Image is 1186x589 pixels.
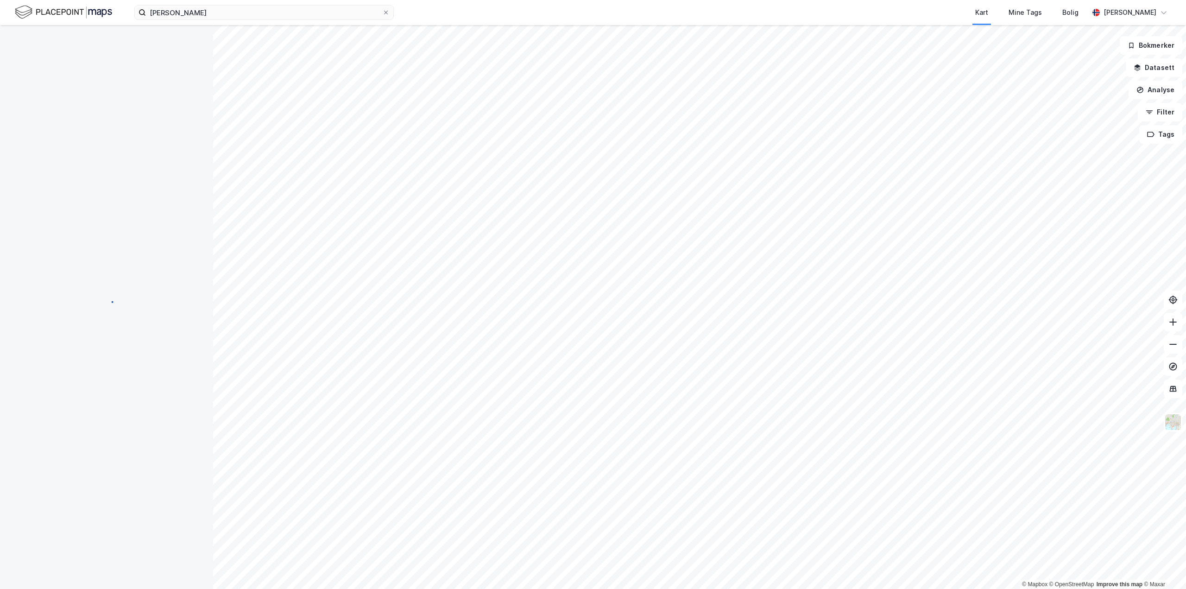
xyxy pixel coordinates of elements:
img: logo.f888ab2527a4732fd821a326f86c7f29.svg [15,4,112,20]
a: OpenStreetMap [1049,581,1094,588]
div: Kontrollprogram for chat [1140,545,1186,589]
button: Analyse [1129,81,1182,99]
button: Bokmerker [1120,36,1182,55]
div: Bolig [1062,7,1079,18]
div: [PERSON_NAME] [1104,7,1156,18]
div: Kart [975,7,988,18]
button: Tags [1139,125,1182,144]
button: Filter [1138,103,1182,121]
a: Mapbox [1022,581,1047,588]
img: spinner.a6d8c91a73a9ac5275cf975e30b51cfb.svg [99,294,114,309]
div: Mine Tags [1009,7,1042,18]
button: Datasett [1126,58,1182,77]
input: Søk på adresse, matrikkel, gårdeiere, leietakere eller personer [146,6,382,19]
iframe: Chat Widget [1140,545,1186,589]
img: Z [1164,413,1182,431]
a: Improve this map [1097,581,1142,588]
